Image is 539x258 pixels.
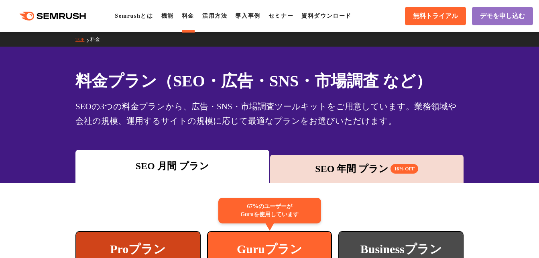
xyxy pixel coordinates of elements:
[405,7,466,25] a: 無料トライアル
[472,7,533,25] a: デモを申し込む
[75,99,464,128] div: SEOの3つの料金プランから、広告・SNS・市場調査ツールキットをご用意しています。業務領域や会社の規模、運用するサイトの規模に応じて最適なプランをお選びいただけます。
[235,13,260,19] a: 導入事例
[182,13,194,19] a: 料金
[90,37,106,42] a: 料金
[391,164,418,174] span: 16% OFF
[268,13,293,19] a: セミナー
[202,13,227,19] a: 活用方法
[218,198,321,223] div: 67%のユーザーが Guruを使用しています
[161,13,174,19] a: 機能
[75,69,464,93] h1: 料金プラン（SEO・広告・SNS・市場調査 など）
[79,159,265,173] div: SEO 月間 プラン
[75,37,90,42] a: TOP
[413,12,458,20] span: 無料トライアル
[480,12,525,20] span: デモを申し込む
[274,162,460,176] div: SEO 年間 プラン
[115,13,153,19] a: Semrushとは
[301,13,352,19] a: 資料ダウンロード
